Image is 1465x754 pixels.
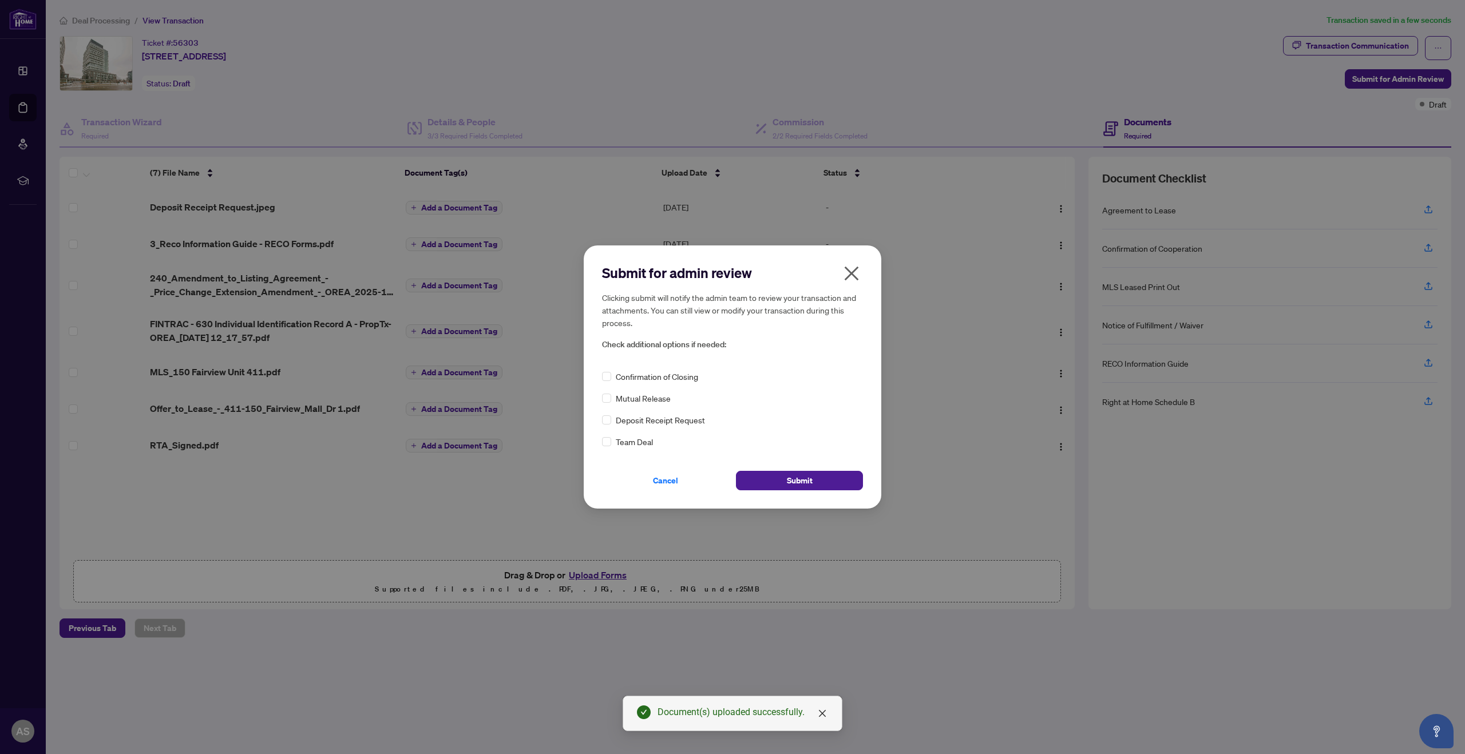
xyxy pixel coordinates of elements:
[616,392,671,404] span: Mutual Release
[787,471,813,490] span: Submit
[616,435,653,448] span: Team Deal
[616,370,698,383] span: Confirmation of Closing
[616,414,705,426] span: Deposit Receipt Request
[602,471,729,490] button: Cancel
[653,471,678,490] span: Cancel
[736,471,863,490] button: Submit
[602,264,863,282] h2: Submit for admin review
[816,707,829,720] a: Close
[602,291,863,329] h5: Clicking submit will notify the admin team to review your transaction and attachments. You can st...
[658,705,828,719] div: Document(s) uploaded successfully.
[818,709,827,718] span: close
[1419,714,1454,748] button: Open asap
[637,705,651,719] span: check-circle
[842,264,861,283] span: close
[602,338,863,351] span: Check additional options if needed:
